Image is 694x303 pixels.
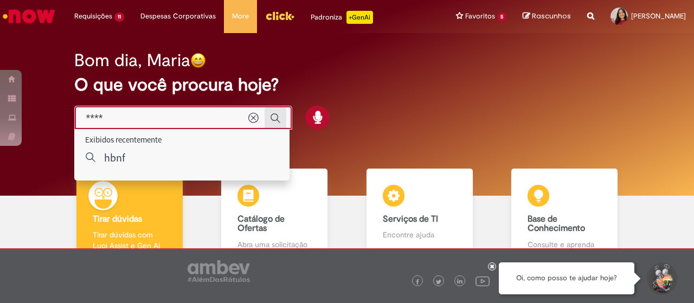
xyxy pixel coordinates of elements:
[415,279,420,285] img: logo_footer_facebook.png
[383,214,438,224] b: Serviços de TI
[631,11,686,21] span: [PERSON_NAME]
[311,11,373,24] div: Padroniza
[93,229,166,251] p: Tirar dúvidas com Lupi Assist e Gen Ai
[347,169,492,262] a: Serviços de TI Encontre ajuda
[114,12,124,22] span: 11
[497,12,506,22] span: 5
[57,169,202,262] a: Tirar dúvidas Tirar dúvidas com Lupi Assist e Gen Ai
[436,279,441,285] img: logo_footer_twitter.png
[383,229,457,240] p: Encontre ajuda
[140,11,216,22] span: Despesas Corporativas
[523,11,571,22] a: Rascunhos
[499,262,634,294] div: Oi, como posso te ajudar hoje?
[645,262,678,295] button: Iniciar Conversa de Suporte
[265,8,294,24] img: click_logo_yellow_360x200.png
[457,279,462,285] img: logo_footer_linkedin.png
[237,214,285,234] b: Catálogo de Ofertas
[346,11,373,24] p: +GenAi
[465,11,495,22] span: Favoritos
[93,214,142,224] b: Tirar dúvidas
[190,53,206,68] img: happy-face.png
[528,214,585,234] b: Base de Conhecimento
[74,51,190,70] h2: Bom dia, Maria
[74,75,619,94] h2: O que você procura hoje?
[475,274,490,288] img: logo_footer_youtube.png
[237,239,311,250] p: Abra uma solicitação
[202,169,348,262] a: Catálogo de Ofertas Abra uma solicitação
[188,260,250,282] img: logo_footer_ambev_rotulo_gray.png
[74,11,112,22] span: Requisições
[492,169,638,262] a: Base de Conhecimento Consulte e aprenda
[1,5,57,27] img: ServiceNow
[232,11,249,22] span: More
[528,239,601,250] p: Consulte e aprenda
[532,11,571,21] span: Rascunhos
